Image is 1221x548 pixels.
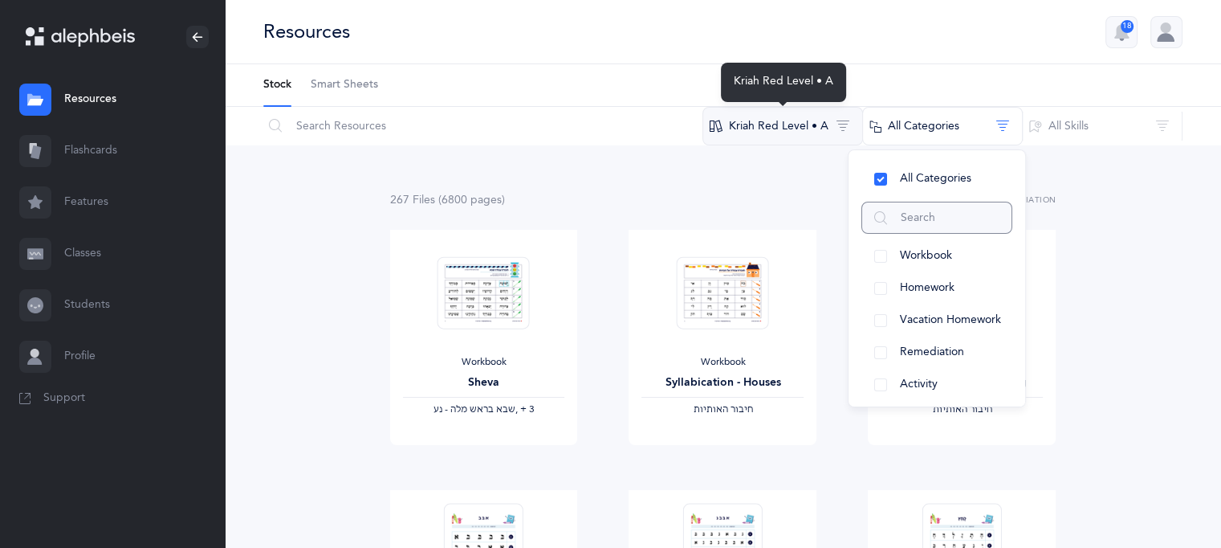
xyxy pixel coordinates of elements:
[900,281,954,294] span: Homework
[861,337,1012,369] button: Remediation
[403,356,565,369] div: Workbook
[433,403,515,415] span: ‫שבא בראש מלה - נע‬
[861,401,1012,433] button: Letter Recognition
[861,272,1012,305] button: Homework
[263,107,703,145] input: Search Resources
[900,313,1001,326] span: Vacation Homework
[900,378,938,391] span: Activity
[862,107,1023,145] button: All Categories
[1121,20,1133,33] div: 18
[861,240,1012,272] button: Workbook
[390,194,435,207] span: 267 File
[438,194,505,207] span: (6800 page )
[438,256,530,329] img: Sheva-Workbook-Red_HE_thumbnail_1754012365.png
[641,356,804,369] div: Workbook
[1105,16,1138,48] button: 18
[721,63,846,102] div: Kriah Red Level • A
[861,305,1012,337] button: Vacation Homework
[263,18,350,45] div: Resources
[641,374,804,391] div: Syllabication - Houses
[497,194,502,207] span: s
[900,346,964,358] span: Remediation
[900,172,971,185] span: All Categories
[900,249,952,262] span: Workbook
[861,163,1012,195] button: All Categories
[861,202,1012,234] input: Search
[1022,107,1182,145] button: All Skills
[861,369,1012,401] button: Activity
[693,403,752,415] span: ‫חיבור האותיות‬
[430,194,435,207] span: s
[702,107,863,145] button: Kriah Red Level • A
[932,403,991,415] span: ‫חיבור האותיות‬
[403,374,565,391] div: Sheva
[311,77,378,93] span: Smart Sheets
[1141,468,1202,529] iframe: Drift Widget Chat Controller
[677,256,769,329] img: Syllabication-Workbook-Level-1-HE_Red_Houses_thumbnail_1741114341.png
[403,403,565,416] div: ‪, + 3‬
[43,391,85,407] span: Support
